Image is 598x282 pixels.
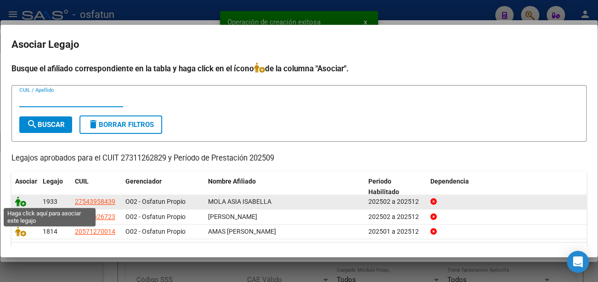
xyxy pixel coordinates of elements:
[208,178,256,185] span: Nombre Afiliado
[11,242,587,265] div: 3 registros
[125,198,186,205] span: O02 - Osfatun Propio
[71,172,122,202] datatable-header-cell: CUIL
[11,63,587,75] h4: Busque el afiliado correspondiente en la tabla y haga click en el ícono de la columna "Asociar".
[88,121,154,129] span: Borrar Filtros
[122,172,204,202] datatable-header-cell: Gerenciador
[43,198,57,205] span: 1933
[208,198,271,205] span: MOLA ASIA ISABELLA
[75,228,115,235] span: 20571270014
[208,228,276,235] span: AMAS JOAQUIN SANTIAGO
[11,36,587,53] h2: Asociar Legajo
[27,121,65,129] span: Buscar
[79,115,162,134] button: Borrar Filtros
[43,228,57,235] span: 1814
[125,178,162,185] span: Gerenciador
[125,213,186,220] span: O02 - Osfatun Propio
[39,172,71,202] datatable-header-cell: Legajo
[15,178,37,185] span: Asociar
[43,178,63,185] span: Legajo
[368,196,423,207] div: 202502 a 202512
[19,116,72,133] button: Buscar
[368,226,423,237] div: 202501 a 202512
[365,172,427,202] datatable-header-cell: Periodo Habilitado
[75,213,115,220] span: 20548626723
[75,198,115,205] span: 27543958439
[27,119,38,130] mat-icon: search
[88,119,99,130] mat-icon: delete
[208,213,257,220] span: ALVAREZ ANTONIO MATEO
[75,178,89,185] span: CUIL
[427,172,587,202] datatable-header-cell: Dependencia
[430,178,469,185] span: Dependencia
[368,212,423,222] div: 202502 a 202512
[125,228,186,235] span: O02 - Osfatun Propio
[567,251,589,273] div: Open Intercom Messenger
[11,153,587,164] p: Legajos aprobados para el CUIT 27311262829 y Período de Prestación 202509
[11,172,39,202] datatable-header-cell: Asociar
[204,172,365,202] datatable-header-cell: Nombre Afiliado
[368,178,399,196] span: Periodo Habilitado
[43,213,57,220] span: 1922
